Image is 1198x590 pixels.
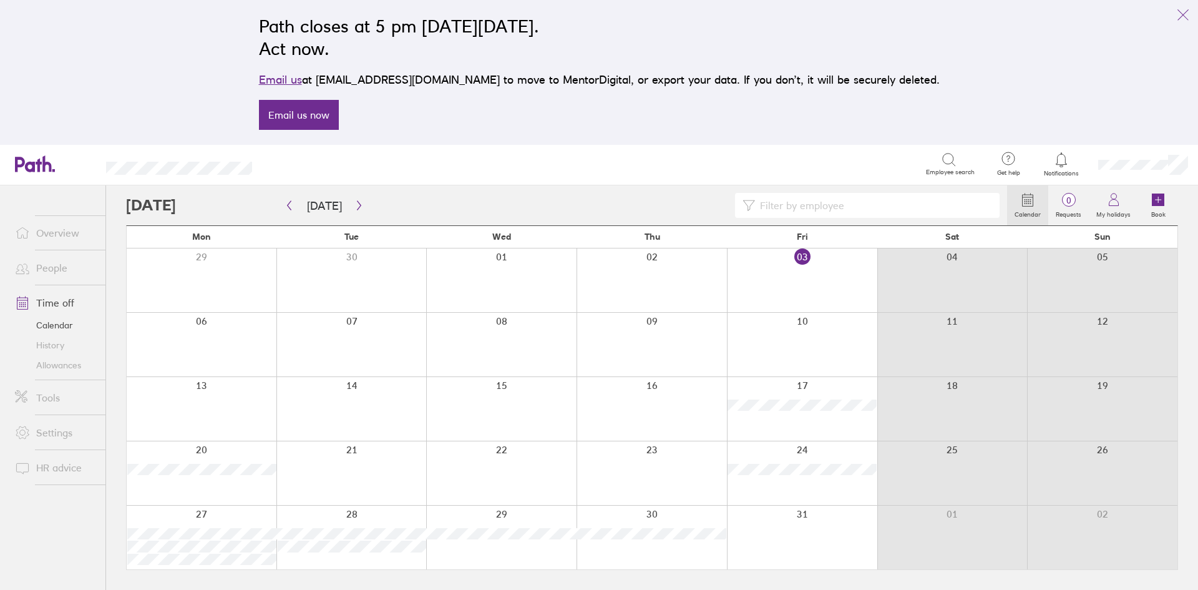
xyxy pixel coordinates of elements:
a: My holidays [1089,185,1138,225]
label: Calendar [1007,207,1048,219]
a: Time off [5,290,105,315]
a: Overview [5,220,105,245]
a: Book [1138,185,1178,225]
span: 0 [1048,195,1089,205]
a: HR advice [5,455,105,480]
span: Tue [344,232,359,242]
a: Tools [5,385,105,410]
span: Sun [1094,232,1111,242]
div: Search [286,158,318,169]
input: Filter by employee [755,194,992,217]
a: Calendar [1007,185,1048,225]
span: Get help [988,169,1029,177]
a: Settings [5,420,105,445]
a: 0Requests [1048,185,1089,225]
button: [DATE] [297,195,352,216]
label: Requests [1048,207,1089,219]
label: My holidays [1089,207,1138,219]
a: Email us now [259,100,339,130]
label: Book [1144,207,1173,219]
h2: Path closes at 5 pm [DATE][DATE]. Act now. [259,15,940,60]
a: Allowances [5,355,105,375]
span: Sat [945,232,959,242]
p: at [EMAIL_ADDRESS][DOMAIN_NAME] to move to MentorDigital, or export your data. If you don’t, it w... [259,71,940,89]
span: Employee search [926,169,975,176]
span: Wed [492,232,511,242]
a: History [5,335,105,355]
a: Email us [259,73,302,86]
a: People [5,255,105,280]
span: Thu [645,232,660,242]
span: Mon [192,232,211,242]
a: Calendar [5,315,105,335]
span: Notifications [1041,170,1082,177]
span: Fri [797,232,808,242]
a: Notifications [1041,151,1082,177]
